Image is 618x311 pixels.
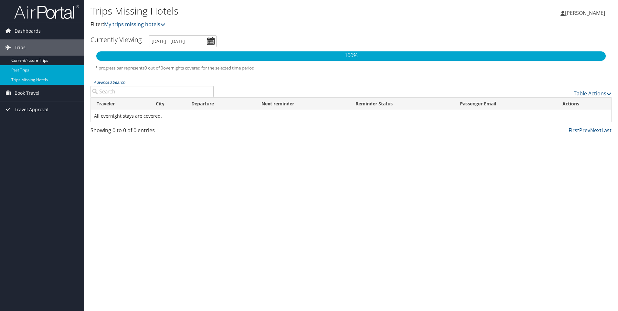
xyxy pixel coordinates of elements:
[256,98,350,110] th: Next reminder
[95,65,607,71] h5: * progress bar represents overnights covered for the selected time period.
[91,86,214,97] input: Advanced Search
[569,127,579,134] a: First
[91,126,214,137] div: Showing 0 to 0 of 0 entries
[15,85,39,101] span: Book Travel
[590,127,602,134] a: Next
[91,110,611,122] td: All overnight stays are covered.
[144,65,163,71] span: 0 out of 0
[94,80,125,85] a: Advanced Search
[560,3,612,23] a: [PERSON_NAME]
[91,35,142,44] h3: Currently Viewing
[104,21,165,28] a: My trips missing hotels
[91,4,438,18] h1: Trips Missing Hotels
[150,98,186,110] th: City: activate to sort column ascending
[96,51,606,60] p: 100%
[15,102,48,118] span: Travel Approval
[557,98,611,110] th: Actions
[350,98,454,110] th: Reminder Status
[186,98,256,110] th: Departure: activate to sort column descending
[15,23,41,39] span: Dashboards
[565,9,605,16] span: [PERSON_NAME]
[15,39,26,56] span: Trips
[574,90,612,97] a: Table Actions
[579,127,590,134] a: Prev
[91,20,438,29] p: Filter:
[91,98,150,110] th: Traveler: activate to sort column ascending
[454,98,557,110] th: Passenger Email: activate to sort column ascending
[14,4,79,19] img: airportal-logo.png
[602,127,612,134] a: Last
[149,35,217,47] input: [DATE] - [DATE]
